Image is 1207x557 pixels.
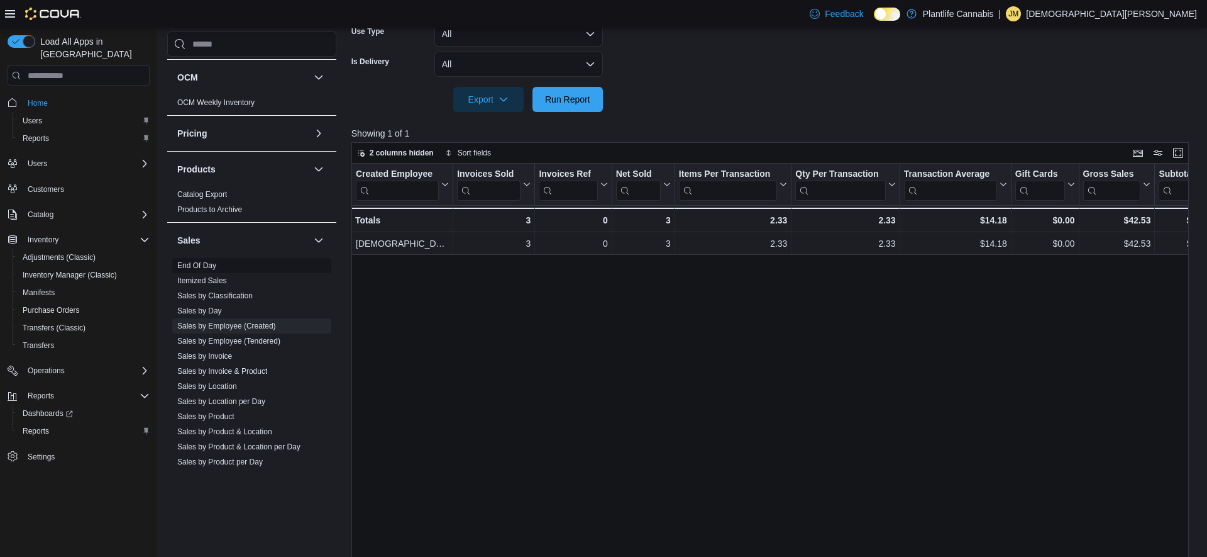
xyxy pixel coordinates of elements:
span: Reports [23,133,49,143]
button: Inventory [23,232,63,247]
span: Catalog [23,207,150,222]
span: Load All Apps in [GEOGRAPHIC_DATA] [35,35,150,60]
div: 3 [457,236,531,251]
button: 2 columns hidden [352,145,439,160]
a: Catalog Export [177,190,227,199]
p: Showing 1 of 1 [351,127,1197,140]
a: Sales by Employee (Created) [177,322,276,330]
button: Products [177,163,309,176]
span: Customers [23,181,150,197]
div: 3 [616,213,671,228]
span: Adjustments (Classic) [23,252,96,262]
span: JM [1008,6,1018,21]
span: Users [18,113,150,128]
button: OCM [311,70,326,85]
span: Adjustments (Classic) [18,250,150,265]
a: Transfers (Classic) [18,320,91,335]
span: Reports [23,388,150,403]
div: Net Sold [616,169,661,181]
div: Items Per Transaction [679,169,778,201]
h3: OCM [177,71,198,84]
span: Catalog Export [177,189,227,200]
span: Manifests [23,288,55,298]
a: Sales by Product [177,412,234,421]
button: Catalog [23,207,58,222]
div: 2.33 [679,213,788,228]
span: Sales by Product [177,412,234,422]
button: OCM [177,71,309,84]
div: OCM [167,95,336,115]
button: All [434,21,603,47]
a: Sales by Product per Day [177,458,263,466]
button: Enter fullscreen [1171,145,1186,160]
a: Dashboards [13,405,155,422]
p: Plantlife Cannabis [923,6,994,21]
button: Pricing [177,127,309,140]
span: Reports [23,426,49,436]
span: Purchase Orders [18,303,150,318]
span: Transfers [18,338,150,353]
button: Gift Cards [1015,169,1075,201]
span: Inventory Manager (Classic) [18,267,150,283]
h3: Sales [177,234,201,247]
button: Users [3,155,155,172]
button: Run Report [532,87,603,112]
span: Inventory Manager (Classic) [23,270,117,280]
button: Purchase Orders [13,301,155,319]
a: Sales by Invoice & Product [177,367,267,376]
div: Transaction Average [903,169,996,181]
span: Reports [18,131,150,146]
div: Subtotal [1159,169,1203,181]
span: Transfers (Classic) [23,323,85,333]
span: Manifests [18,285,150,300]
div: Items Per Transaction [679,169,778,181]
div: Jaina Macdonald [1006,6,1021,21]
button: Products [311,162,326,177]
span: 2 columns hidden [370,148,434,158]
a: Users [18,113,47,128]
button: Inventory [3,231,155,249]
span: Itemized Sales [177,276,227,286]
a: Customers [23,182,69,197]
span: Home [28,98,48,108]
button: Sort fields [440,145,496,160]
span: Reports [28,391,54,401]
div: Invoices Sold [457,169,521,201]
a: Sales by Product & Location per Day [177,442,300,451]
button: Invoices Sold [457,169,531,201]
span: Customers [28,184,64,194]
div: Invoices Ref [539,169,597,181]
span: Transfers (Classic) [18,320,150,335]
div: $42.53 [1083,213,1150,228]
span: Export [461,87,516,112]
button: Net Sold [616,169,671,201]
span: Sales by Classification [177,291,253,301]
div: $14.18 [903,236,1006,251]
div: 3 [457,213,531,228]
a: End Of Day [177,261,216,270]
span: Sales by Product & Location per Day [177,442,300,452]
div: Products [167,187,336,222]
button: Transaction Average [903,169,1006,201]
div: 0 [539,236,607,251]
a: Dashboards [18,406,78,421]
button: Adjustments (Classic) [13,249,155,266]
span: Sales by Invoice [177,351,232,361]
button: Reports [23,388,59,403]
a: Sales by Location per Day [177,397,265,406]
span: Sales by Employee (Tendered) [177,336,280,346]
div: $14.18 [903,213,1006,228]
button: Reports [3,387,155,405]
a: Reports [18,131,54,146]
button: Operations [3,362,155,380]
div: 2.33 [795,236,895,251]
div: Created Employee [356,169,439,201]
span: Sales by Product & Location [177,427,272,437]
div: Transaction Average [903,169,996,201]
span: Sales by Invoice & Product [177,366,267,376]
span: Users [28,159,47,169]
span: Sales by Location per Day [177,397,265,407]
a: Settings [23,449,60,464]
a: Adjustments (Classic) [18,250,101,265]
a: Sales by Classification [177,291,253,300]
